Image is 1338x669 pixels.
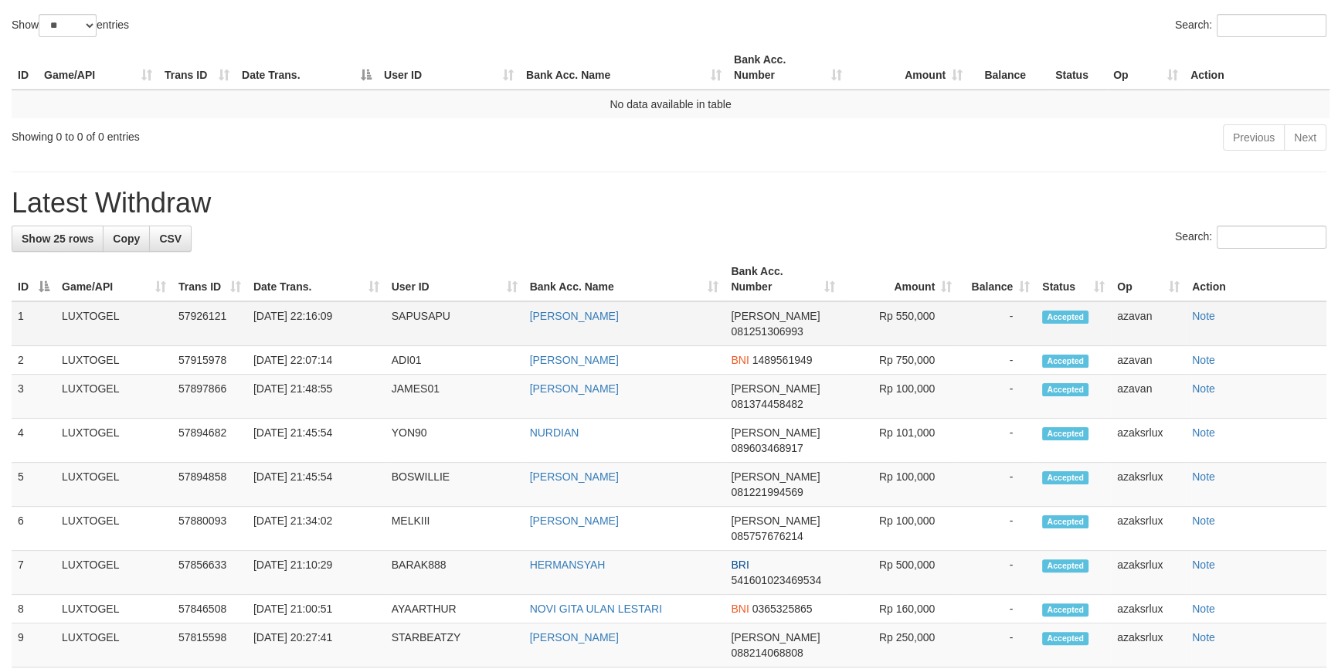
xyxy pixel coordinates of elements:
[958,463,1036,507] td: -
[530,514,619,527] a: [PERSON_NAME]
[1192,603,1215,615] a: Note
[12,14,129,37] label: Show entries
[1175,226,1326,249] label: Search:
[530,631,619,644] a: [PERSON_NAME]
[530,310,619,322] a: [PERSON_NAME]
[38,46,158,90] th: Game/API: activate to sort column ascending
[12,507,56,551] td: 6
[12,123,546,144] div: Showing 0 to 0 of 0 entries
[1036,257,1111,301] th: Status: activate to sort column ascending
[841,257,958,301] th: Amount: activate to sort column ascending
[1042,559,1088,572] span: Accepted
[1192,310,1215,322] a: Note
[1042,311,1088,324] span: Accepted
[56,463,172,507] td: LUXTOGEL
[247,595,385,623] td: [DATE] 21:00:51
[385,346,524,375] td: ADI01
[247,419,385,463] td: [DATE] 21:45:54
[39,14,97,37] select: Showentries
[385,419,524,463] td: YON90
[731,398,803,410] span: Copy 081374458482 to clipboard
[530,354,619,366] a: [PERSON_NAME]
[12,301,56,346] td: 1
[1049,46,1107,90] th: Status
[385,623,524,667] td: STARBEATZY
[12,623,56,667] td: 9
[172,623,247,667] td: 57815598
[958,623,1036,667] td: -
[172,301,247,346] td: 57926121
[1223,124,1285,151] a: Previous
[530,470,619,483] a: [PERSON_NAME]
[841,375,958,419] td: Rp 100,000
[731,310,820,322] span: [PERSON_NAME]
[1192,514,1215,527] a: Note
[247,551,385,595] td: [DATE] 21:10:29
[725,257,841,301] th: Bank Acc. Number: activate to sort column ascending
[1217,14,1326,37] input: Search:
[530,382,619,395] a: [PERSON_NAME]
[247,507,385,551] td: [DATE] 21:34:02
[731,470,820,483] span: [PERSON_NAME]
[385,551,524,595] td: BARAK888
[841,301,958,346] td: Rp 550,000
[731,382,820,395] span: [PERSON_NAME]
[731,530,803,542] span: Copy 085757676214 to clipboard
[56,419,172,463] td: LUXTOGEL
[1111,346,1186,375] td: azavan
[158,46,236,90] th: Trans ID: activate to sort column ascending
[172,463,247,507] td: 57894858
[172,257,247,301] th: Trans ID: activate to sort column ascending
[56,375,172,419] td: LUXTOGEL
[12,346,56,375] td: 2
[385,507,524,551] td: MELKIII
[12,551,56,595] td: 7
[1111,623,1186,667] td: azaksrlux
[1111,463,1186,507] td: azaksrlux
[1042,355,1088,368] span: Accepted
[12,595,56,623] td: 8
[1192,559,1215,571] a: Note
[520,46,728,90] th: Bank Acc. Name: activate to sort column ascending
[247,623,385,667] td: [DATE] 20:27:41
[1042,471,1088,484] span: Accepted
[56,623,172,667] td: LUXTOGEL
[969,46,1049,90] th: Balance
[841,623,958,667] td: Rp 250,000
[731,514,820,527] span: [PERSON_NAME]
[752,354,813,366] span: Copy 1489561949 to clipboard
[958,257,1036,301] th: Balance: activate to sort column ascending
[1107,46,1184,90] th: Op: activate to sort column ascending
[841,463,958,507] td: Rp 100,000
[149,226,192,252] a: CSV
[12,46,38,90] th: ID
[385,595,524,623] td: AYAARTHUR
[731,559,749,571] span: BRI
[12,463,56,507] td: 5
[172,346,247,375] td: 57915978
[958,595,1036,623] td: -
[56,595,172,623] td: LUXTOGEL
[172,507,247,551] td: 57880093
[731,647,803,659] span: Copy 088214068808 to clipboard
[841,551,958,595] td: Rp 500,000
[1186,257,1326,301] th: Action
[731,325,803,338] span: Copy 081251306993 to clipboard
[1175,14,1326,37] label: Search:
[22,233,93,245] span: Show 25 rows
[958,375,1036,419] td: -
[841,595,958,623] td: Rp 160,000
[841,419,958,463] td: Rp 101,000
[841,346,958,375] td: Rp 750,000
[731,631,820,644] span: [PERSON_NAME]
[385,375,524,419] td: JAMES01
[1042,515,1088,528] span: Accepted
[56,346,172,375] td: LUXTOGEL
[1192,470,1215,483] a: Note
[385,257,524,301] th: User ID: activate to sort column ascending
[1042,427,1088,440] span: Accepted
[1192,382,1215,395] a: Note
[56,551,172,595] td: LUXTOGEL
[848,46,969,90] th: Amount: activate to sort column ascending
[1111,419,1186,463] td: azaksrlux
